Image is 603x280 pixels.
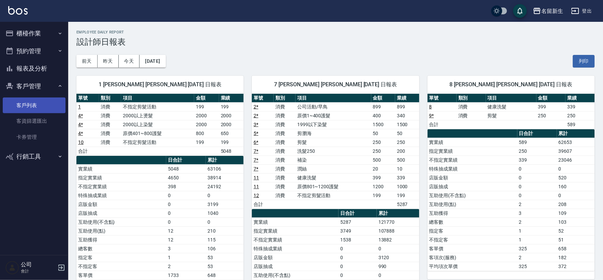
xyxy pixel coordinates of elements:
td: 2000 [219,120,244,129]
td: 互助使用(點) [428,200,517,209]
td: 0 [166,191,206,200]
td: 648 [206,271,244,280]
td: 339 [565,102,595,111]
td: 0 [377,271,419,280]
td: 0 [166,200,206,209]
td: 實業績 [76,164,166,173]
td: 399 [371,173,395,182]
th: 業績 [395,94,419,103]
td: 消費 [274,138,296,147]
td: 0 [517,182,557,191]
td: 消費 [457,111,486,120]
td: 1 [517,235,557,244]
button: 今天 [119,55,140,68]
td: 不指定實業績 [76,182,166,191]
td: 3120 [377,253,419,262]
td: 10 [395,164,419,173]
td: 指定實業績 [252,226,339,235]
td: 199 [371,191,395,200]
td: 1500 [371,120,395,129]
td: 特殊抽成業績 [428,164,517,173]
button: save [513,4,527,18]
img: Person [5,261,19,275]
td: 38914 [206,173,244,182]
th: 項目 [486,94,536,103]
h2: Employee Daily Report [76,30,595,34]
td: 合計 [252,200,274,209]
a: 1 [78,104,81,109]
td: 5287 [339,218,377,226]
td: 199 [194,102,219,111]
td: 250 [371,138,395,147]
a: 11 [254,184,259,189]
td: 5287 [395,200,419,209]
td: 399 [536,102,565,111]
td: 0 [517,164,557,173]
td: 0 [166,218,206,226]
td: 2 [517,218,557,226]
td: 原價401~800護髮 [121,129,194,138]
td: 消費 [99,138,121,147]
td: 互助使用(不含點) [428,191,517,200]
td: 互助使用(點) [76,226,166,235]
td: 20 [371,164,395,173]
button: 客戶管理 [3,77,66,95]
td: 106 [206,244,244,253]
th: 金額 [536,94,565,103]
td: 51 [557,235,595,244]
td: 0 [206,218,244,226]
td: 客單價 [76,271,166,280]
table: a dense table [428,94,595,129]
td: 消費 [457,102,486,111]
td: 400 [371,111,395,120]
td: 13882 [377,235,419,244]
td: 互助使用(不含點) [76,218,166,226]
div: 名留新生 [541,7,563,15]
td: 182 [557,253,595,262]
th: 累計 [557,129,595,138]
th: 項目 [296,94,371,103]
td: 199 [395,191,419,200]
th: 單號 [76,94,99,103]
td: 不指定客 [76,262,166,271]
td: 潤絲 [296,164,371,173]
td: 5048 [166,164,206,173]
td: 實業績 [252,218,339,226]
td: 103 [557,218,595,226]
td: 325 [517,262,557,271]
td: 消費 [99,102,121,111]
td: 平均項次單價 [428,262,517,271]
td: 208 [557,200,595,209]
td: 372 [557,262,595,271]
a: 11 [254,175,259,180]
button: 登出 [569,5,595,17]
td: 指定實業績 [428,147,517,156]
a: 10 [78,139,84,145]
td: 210 [206,226,244,235]
td: 原價1~400護髮 [296,111,371,120]
table: a dense table [76,94,244,156]
td: 0 [339,244,377,253]
button: [DATE] [140,55,166,68]
td: 不指定剪髮活動 [121,102,194,111]
td: 325 [517,244,557,253]
td: 3 [517,209,557,218]
td: 589 [517,138,557,147]
td: 2000以上燙髮 [121,111,194,120]
td: 800 [194,129,219,138]
td: 消費 [99,129,121,138]
td: 500 [371,156,395,164]
td: 店販抽成 [428,182,517,191]
td: 63106 [206,164,244,173]
td: 店販抽成 [252,262,339,271]
a: 8 [429,104,432,109]
h3: 設計師日報表 [76,37,595,47]
td: 250 [395,138,419,147]
th: 類別 [99,94,121,103]
td: 52 [557,226,595,235]
td: 53 [206,253,244,262]
td: 899 [371,102,395,111]
td: 1500 [395,120,419,129]
td: 消費 [274,191,296,200]
th: 日合計 [517,129,557,138]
